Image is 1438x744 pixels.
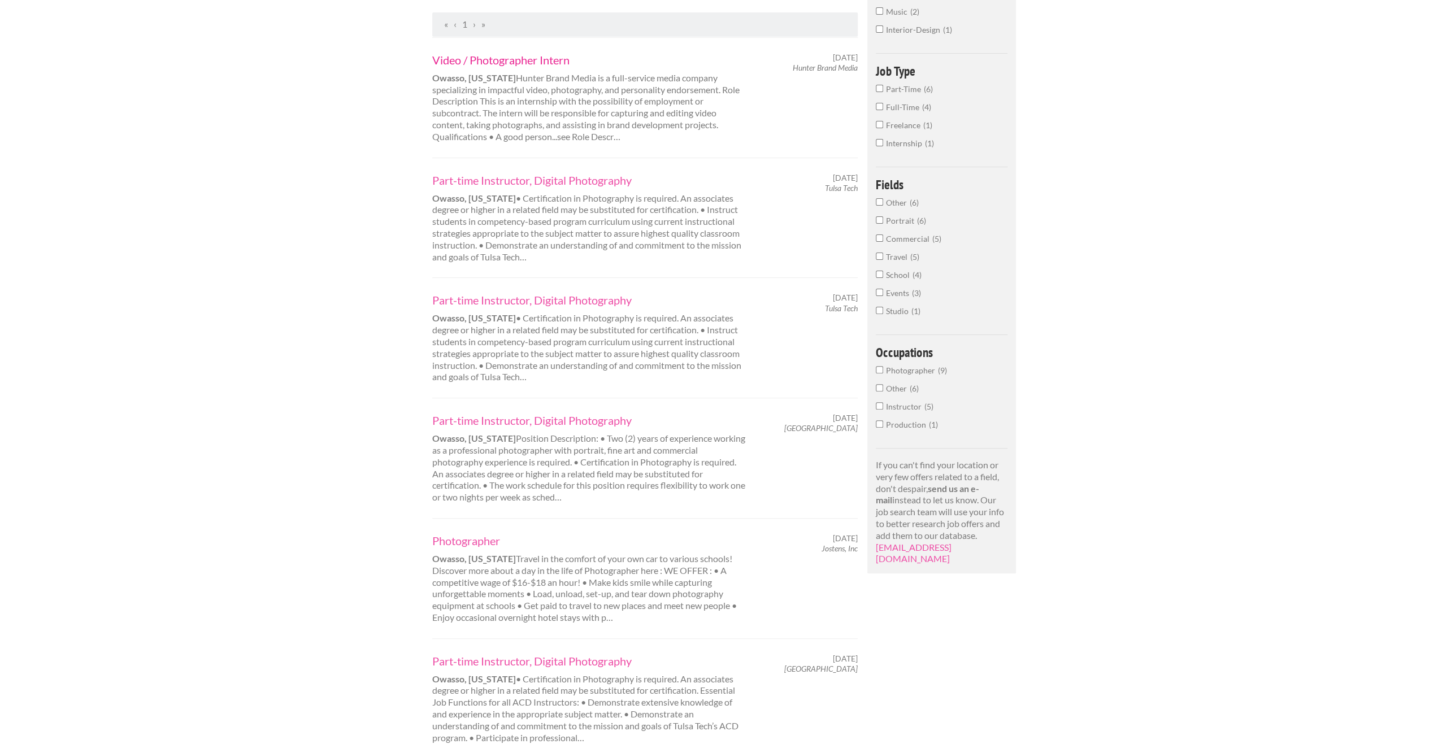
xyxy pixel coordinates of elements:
em: [GEOGRAPHIC_DATA] [784,664,858,673]
span: 4 [922,102,931,112]
strong: send us an e-mail [876,483,979,506]
strong: Owasso, [US_STATE] [432,553,516,564]
p: If you can't find your location or very few offers related to a field, don't despair, instead to ... [876,459,1007,565]
span: Internship [886,138,925,148]
span: 1 [943,25,952,34]
span: 9 [938,366,947,375]
span: 5 [932,234,941,243]
input: interior-design1 [876,25,883,33]
span: Part-Time [886,84,924,94]
span: Last Page, Page 1 [481,19,485,29]
h4: Occupations [876,346,1007,359]
span: Previous Page [454,19,457,29]
input: Part-Time6 [876,85,883,92]
strong: Owasso, [US_STATE] [432,312,516,323]
h4: Job Type [876,64,1007,77]
input: Photographer9 [876,366,883,373]
span: Production [886,420,929,429]
span: Full-Time [886,102,922,112]
span: interior-design [886,25,943,34]
em: [GEOGRAPHIC_DATA] [784,423,858,433]
input: Full-Time4 [876,103,883,110]
input: Events3 [876,289,883,296]
span: 6 [910,384,919,393]
input: Instructor5 [876,402,883,410]
input: Portrait6 [876,216,883,224]
span: music [886,7,910,16]
span: [DATE] [833,654,858,664]
em: Tulsa Tech [825,303,858,313]
input: Internship1 [876,139,883,146]
span: School [886,270,913,280]
div: • Certification in Photography is required. An associates degree or higher in a related field may... [423,293,757,383]
a: Video / Photographer Intern [432,53,746,67]
span: 4 [913,270,922,280]
a: [EMAIL_ADDRESS][DOMAIN_NAME] [876,542,952,564]
span: Events [886,288,912,298]
input: Production1 [876,420,883,428]
span: 1 [923,120,932,130]
strong: Owasso, [US_STATE] [432,193,516,203]
span: 6 [917,216,926,225]
strong: Owasso, [US_STATE] [432,433,516,443]
span: [DATE] [833,413,858,423]
em: Hunter Brand Media [793,63,858,72]
div: • Certification in Photography is required. An associates degree or higher in a related field may... [423,654,757,744]
span: 1 [911,306,920,316]
span: 3 [912,288,921,298]
span: 1 [929,420,938,429]
a: Part-time Instructor, Digital Photography [432,413,746,428]
span: Next Page [473,19,476,29]
span: 2 [910,7,919,16]
span: 1 [925,138,934,148]
a: Part-time Instructor, Digital Photography [432,654,746,668]
span: First Page [444,19,448,29]
em: Jostens, Inc [822,543,858,553]
span: Commercial [886,234,932,243]
em: Tulsa Tech [825,183,858,193]
span: 5 [910,252,919,262]
span: Other [886,198,910,207]
span: 5 [924,402,933,411]
span: Portrait [886,216,917,225]
a: Page 1 [462,19,467,29]
input: Studio1 [876,307,883,314]
input: Other6 [876,384,883,391]
span: Freelance [886,120,923,130]
strong: Owasso, [US_STATE] [432,72,516,83]
div: • Certification in Photography is required. An associates degree or higher in a related field may... [423,173,757,263]
input: Other6 [876,198,883,206]
div: Hunter Brand Media is a full-service media company specializing in impactful video, photography, ... [423,53,757,143]
span: 6 [924,84,933,94]
span: [DATE] [833,173,858,183]
span: Other [886,384,910,393]
input: Travel5 [876,253,883,260]
input: music2 [876,7,883,15]
span: Instructor [886,402,924,411]
span: [DATE] [833,533,858,543]
span: Photographer [886,366,938,375]
div: Travel in the comfort of your own car to various schools! Discover more about a day in the life o... [423,533,757,624]
span: Studio [886,306,911,316]
span: Travel [886,252,910,262]
div: Position Description: • Two (2) years of experience working as a professional photographer with p... [423,413,757,503]
span: [DATE] [833,53,858,63]
h4: Fields [876,178,1007,191]
input: Commercial5 [876,234,883,242]
span: [DATE] [833,293,858,303]
span: 6 [910,198,919,207]
a: Part-time Instructor, Digital Photography [432,173,746,188]
a: Photographer [432,533,746,548]
input: Freelance1 [876,121,883,128]
input: School4 [876,271,883,278]
strong: Owasso, [US_STATE] [432,673,516,684]
a: Part-time Instructor, Digital Photography [432,293,746,307]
